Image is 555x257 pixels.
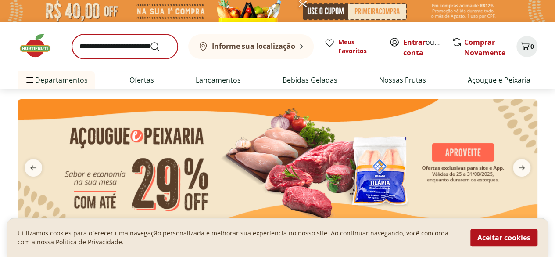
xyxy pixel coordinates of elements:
[18,33,61,59] img: Hortifruti
[25,69,35,90] button: Menu
[196,75,240,85] a: Lançamentos
[470,229,537,246] button: Aceitar cookies
[188,34,314,59] button: Informe sua localização
[150,41,171,52] button: Submit Search
[403,37,451,58] a: Criar conta
[468,75,530,85] a: Açougue e Peixaria
[18,99,537,225] img: açougue
[18,159,49,177] button: previous
[530,42,534,51] span: 0
[464,37,505,58] a: Comprar Novamente
[324,38,379,55] a: Meus Favoritos
[403,37,442,58] span: ou
[516,36,537,57] button: Carrinho
[18,229,460,246] p: Utilizamos cookies para oferecer uma navegação personalizada e melhorar sua experiencia no nosso ...
[403,37,426,47] a: Entrar
[283,75,337,85] a: Bebidas Geladas
[72,34,178,59] input: search
[129,75,154,85] a: Ofertas
[212,41,295,51] b: Informe sua localização
[379,75,426,85] a: Nossas Frutas
[25,69,88,90] span: Departamentos
[506,159,537,177] button: next
[338,38,379,55] span: Meus Favoritos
